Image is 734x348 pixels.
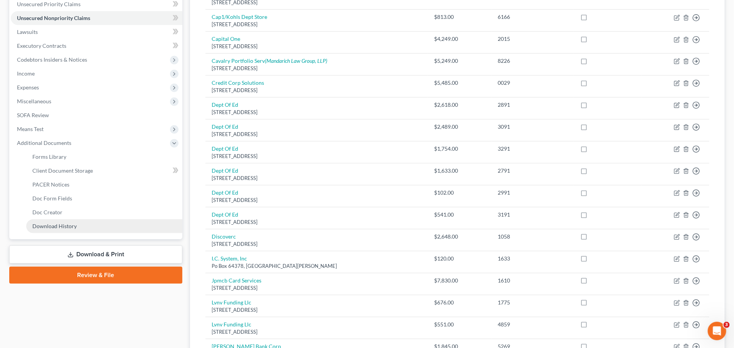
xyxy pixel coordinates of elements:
[17,140,71,146] span: Additional Documents
[17,56,87,63] span: Codebtors Insiders & Notices
[498,101,568,109] div: 2891
[17,112,49,118] span: SOFA Review
[212,262,422,270] div: Po Box 64378, [GEOGRAPHIC_DATA][PERSON_NAME]
[212,43,422,50] div: [STREET_ADDRESS]
[498,167,568,175] div: 2791
[498,233,568,240] div: 1058
[11,108,182,122] a: SOFA Review
[434,123,485,131] div: $2,489.00
[9,245,182,264] a: Download & Print
[212,211,238,218] a: Dept Of Ed
[434,35,485,43] div: $4,249.00
[212,79,264,86] a: Credit Corp Solutions
[498,211,568,219] div: 3191
[17,70,35,77] span: Income
[212,101,238,108] a: Dept Of Ed
[32,167,93,174] span: Client Document Storage
[434,189,485,197] div: $102.00
[434,13,485,21] div: $813.00
[434,101,485,109] div: $2,618.00
[434,57,485,65] div: $5,249.00
[17,126,44,132] span: Means Test
[498,145,568,153] div: 3291
[434,255,485,262] div: $120.00
[26,192,182,205] a: Doc Form Fields
[17,98,51,104] span: Miscellaneous
[17,42,66,49] span: Executory Contracts
[9,267,182,284] a: Review & File
[212,233,236,240] a: Discoverc
[265,57,327,64] i: (Mandarich Law Group, LLP)
[17,15,90,21] span: Unsecured Nonpriority Claims
[17,29,38,35] span: Lawsuits
[434,321,485,328] div: $551.00
[498,13,568,21] div: 6166
[212,145,238,152] a: Dept Of Ed
[498,79,568,87] div: 0029
[434,167,485,175] div: $1,633.00
[498,321,568,328] div: 4859
[212,167,238,174] a: Dept Of Ed
[212,131,422,138] div: [STREET_ADDRESS]
[26,205,182,219] a: Doc Creator
[32,195,72,202] span: Doc Form Fields
[26,150,182,164] a: Forms Library
[11,11,182,25] a: Unsecured Nonpriority Claims
[212,321,251,328] a: Lvnv Funding Llc
[212,35,240,42] a: Capital One
[11,39,182,53] a: Executory Contracts
[708,322,726,340] iframe: Intercom live chat
[212,57,327,64] a: Cavalry Portfolio Serv(Mandarich Law Group, LLP)
[498,189,568,197] div: 2991
[212,21,422,28] div: [STREET_ADDRESS]
[212,123,238,130] a: Dept Of Ed
[32,223,77,229] span: Download History
[32,181,69,188] span: PACER Notices
[212,219,422,226] div: [STREET_ADDRESS]
[212,284,422,292] div: [STREET_ADDRESS]
[498,35,568,43] div: 2015
[498,57,568,65] div: 8226
[212,87,422,94] div: [STREET_ADDRESS]
[212,240,422,248] div: [STREET_ADDRESS]
[212,277,261,284] a: Jpmcb Card Services
[212,109,422,116] div: [STREET_ADDRESS]
[724,322,730,328] span: 3
[212,255,247,262] a: I.C. System, Inc
[498,255,568,262] div: 1633
[212,299,251,306] a: Lvnv Funding Llc
[434,277,485,284] div: $7,830.00
[212,13,267,20] a: Cap1/Kohls Dept Store
[434,233,485,240] div: $2,648.00
[26,219,182,233] a: Download History
[212,197,422,204] div: [STREET_ADDRESS]
[434,299,485,306] div: $676.00
[11,25,182,39] a: Lawsuits
[32,209,62,215] span: Doc Creator
[212,306,422,314] div: [STREET_ADDRESS]
[498,299,568,306] div: 1775
[212,153,422,160] div: [STREET_ADDRESS]
[498,277,568,284] div: 1610
[498,123,568,131] div: 3091
[26,178,182,192] a: PACER Notices
[212,175,422,182] div: [STREET_ADDRESS]
[212,189,238,196] a: Dept Of Ed
[32,153,66,160] span: Forms Library
[212,65,422,72] div: [STREET_ADDRESS]
[17,84,39,91] span: Expenses
[212,328,422,336] div: [STREET_ADDRESS]
[434,79,485,87] div: $5,485.00
[434,211,485,219] div: $541.00
[434,145,485,153] div: $1,754.00
[26,164,182,178] a: Client Document Storage
[17,1,81,7] span: Unsecured Priority Claims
